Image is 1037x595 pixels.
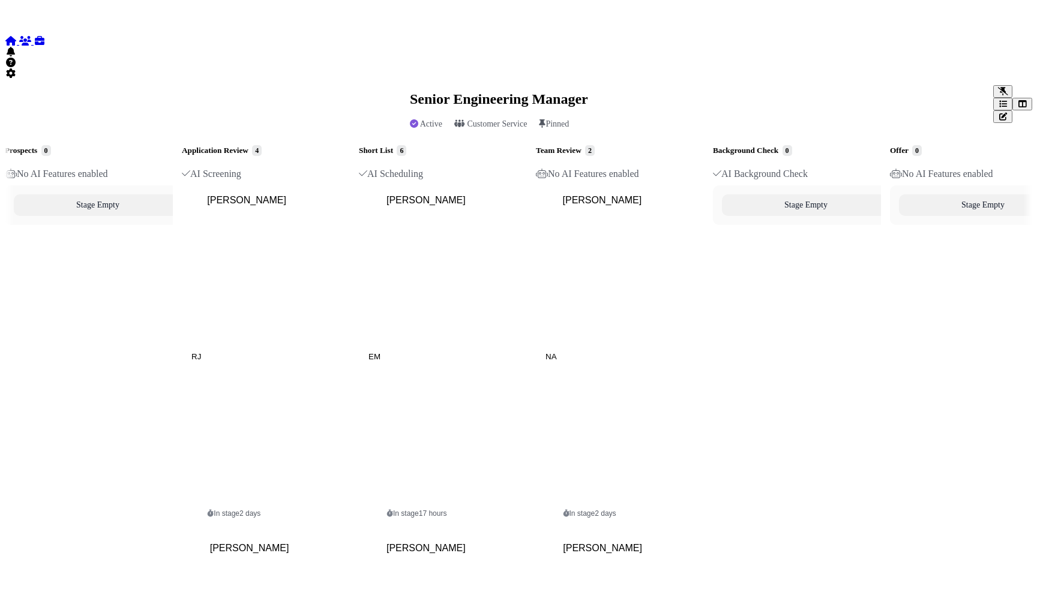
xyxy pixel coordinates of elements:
[386,509,517,518] div: In stage 17 hours
[359,185,527,527] button: EM [PERSON_NAME] Megan Score 92 In stage17 hours
[5,146,108,155] h5: Prospects
[397,145,406,156] span: 6
[191,352,201,361] span: RJ
[585,145,595,156] span: 2
[539,119,569,129] div: Pinned
[76,200,119,210] span: Stage Empty
[454,119,527,129] div: Customer Service
[563,509,694,518] div: In stage 2 days
[386,543,466,553] span: [PERSON_NAME]
[386,206,687,506] img: Megan Score
[563,206,863,506] img: Megan Score
[563,195,642,205] span: [PERSON_NAME]
[536,185,704,527] button: NA [PERSON_NAME] Megan Score 85 In stage2 days
[536,169,639,179] span: No AI Features enabled
[410,119,442,129] div: Active
[207,497,520,507] span: 50
[410,91,588,107] h2: Senior Engineering Manager
[713,169,808,179] span: AI Background Check
[210,543,289,553] span: [PERSON_NAME]
[359,146,423,155] h5: Short List
[912,145,922,156] span: 0
[536,146,639,155] h5: Team Review
[207,509,340,518] div: In stage 2 days
[890,169,993,179] span: No AI Features enabled
[5,169,108,179] span: No AI Features enabled
[713,146,808,155] h5: Background Check
[368,352,380,361] span: EM
[386,195,466,205] span: [PERSON_NAME]
[386,497,700,507] span: 92
[783,145,792,156] span: 0
[207,195,286,205] span: [PERSON_NAME]
[563,497,876,507] span: 85
[359,169,423,179] span: AI Scheduling
[182,185,350,527] button: RJ [PERSON_NAME] Megan Score 50 In stage2 days
[207,206,507,506] img: Megan Score
[890,146,993,155] h5: Offer
[563,543,642,553] span: [PERSON_NAME]
[961,200,1005,210] span: Stage Empty
[182,146,260,155] h5: Application Review
[784,200,828,210] span: Stage Empty
[252,145,262,156] span: 4
[546,352,557,361] span: NA
[182,169,241,179] span: AI Screening
[41,145,51,156] span: 0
